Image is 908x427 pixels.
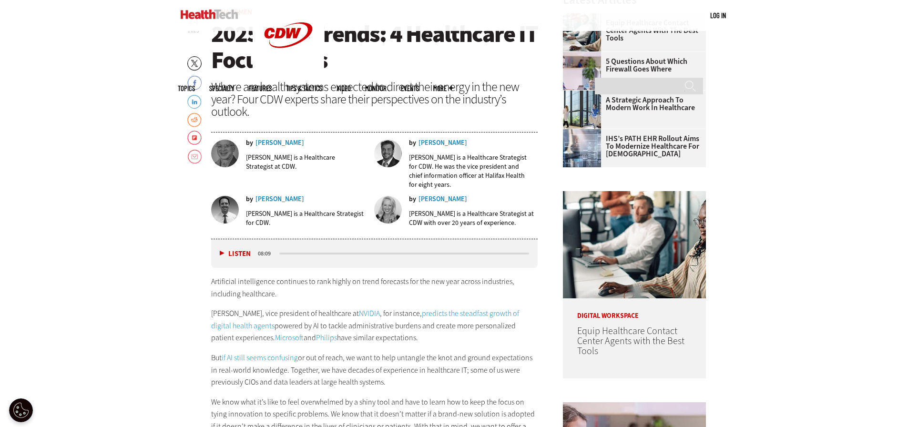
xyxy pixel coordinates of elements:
p: [PERSON_NAME] is a Healthcare Strategist at CDW. [246,153,368,171]
a: [PERSON_NAME] [255,196,304,203]
p: Digital Workspace [563,298,706,319]
div: Where are health systems expected to direct their energy in the new year? Four CDW experts share ... [211,81,538,118]
div: Cookie Settings [9,398,33,422]
a: A Strategic Approach to Modern Work in Healthcare [563,96,700,112]
p: [PERSON_NAME], vice president of healthcare at , for instance, powered by AI to tackle administra... [211,307,538,344]
img: Eli Tarlow [211,140,239,167]
div: User menu [710,10,726,20]
span: by [409,140,416,146]
span: by [409,196,416,203]
img: Lee Pierce [211,196,239,224]
a: Tips & Tactics [286,85,322,92]
p: But or out of reach, we want to help untangle the knot and ground expectations in real-world know... [211,352,538,388]
span: by [246,140,253,146]
a: [PERSON_NAME] [255,140,304,146]
img: Jamie Lynn Ray [374,196,402,224]
a: Log in [710,11,726,20]
a: Electronic health records [563,129,606,137]
a: Philips [316,333,337,343]
a: if AI still seems confusing [222,353,298,363]
a: NVIDIA [359,308,380,318]
a: predicts the steadfast growth of digital health agents [211,308,519,331]
span: by [246,196,253,203]
a: Video [337,85,351,92]
p: [PERSON_NAME] is a Healthcare Strategist for CDW. He was the vice president and chief information... [409,153,531,189]
a: Events [401,85,419,92]
a: [PERSON_NAME] [418,140,467,146]
div: duration [256,249,278,258]
img: Health workers in a modern hospital [563,91,601,129]
a: MonITor [365,85,387,92]
img: Home [181,10,238,19]
img: Tom Stafford [374,140,402,167]
span: Specialty [209,85,234,92]
a: IHS’s PATH EHR Rollout Aims to Modernize Healthcare for [DEMOGRAPHIC_DATA] [563,135,700,158]
a: Microsoft [275,333,304,343]
button: Listen [220,250,251,257]
p: [PERSON_NAME] is a Healthcare Strategist for CDW. [246,209,368,227]
a: Features [248,85,272,92]
div: media player [211,239,538,268]
span: More [433,85,453,92]
p: Artificial intelligence continues to rank highly on trend forecasts for the new year across indus... [211,275,538,300]
a: Equip Healthcare Contact Center Agents with the Best Tools [577,325,684,357]
img: Contact center [563,191,706,298]
p: [PERSON_NAME] is a Healthcare Strategist at CDW with over 20 years of experience. [409,209,538,227]
button: Open Preferences [9,398,33,422]
a: [PERSON_NAME] [418,196,467,203]
span: Topics [178,85,195,92]
img: Electronic health records [563,129,601,167]
a: CDW [253,63,324,73]
a: Health workers in a modern hospital [563,91,606,98]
